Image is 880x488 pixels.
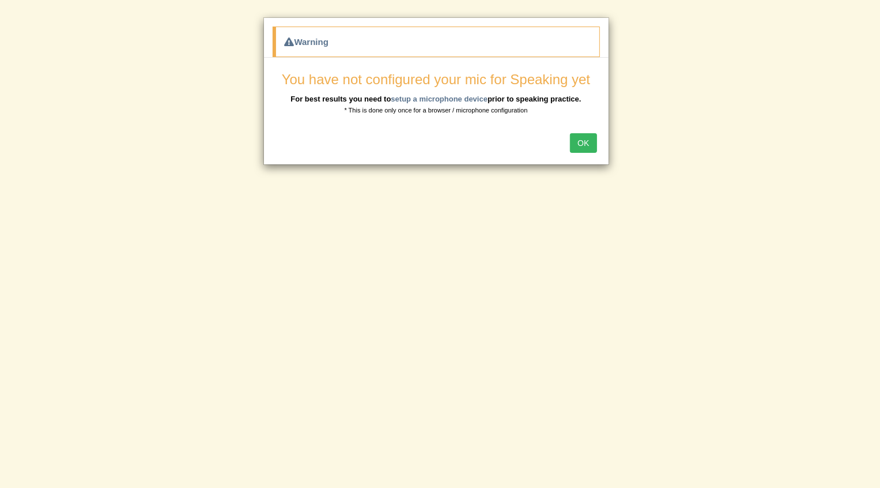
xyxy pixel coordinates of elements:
button: OK [570,133,596,153]
b: For best results you need to prior to speaking practice. [290,95,581,103]
div: Warning [273,27,600,57]
small: * This is done only once for a browser / microphone configuration [345,107,528,114]
a: setup a microphone device [391,95,488,103]
span: You have not configured your mic for Speaking yet [282,72,590,87]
